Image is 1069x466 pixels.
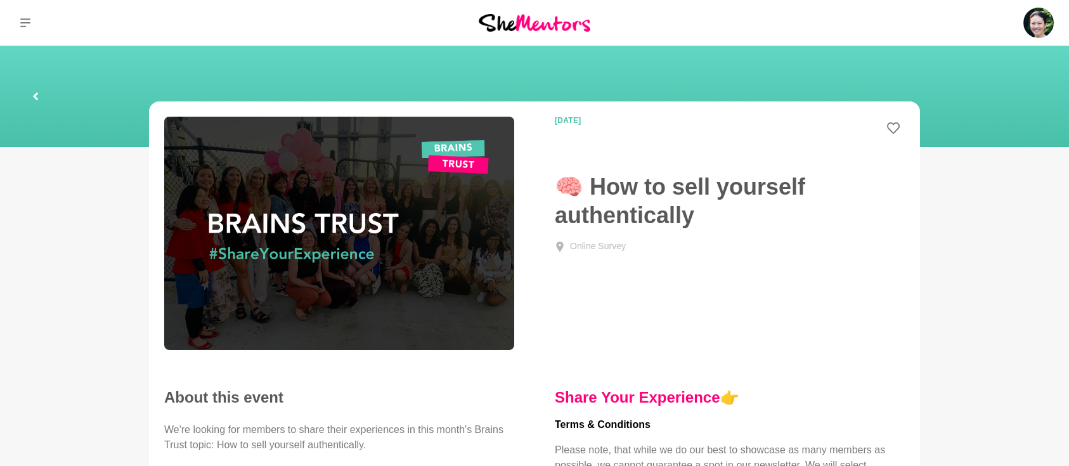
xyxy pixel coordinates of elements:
[555,388,905,407] h4: 👉
[555,172,905,230] h1: 🧠 How to sell yourself authentically
[570,240,626,253] div: Online Survey
[164,388,514,407] h2: About this event
[164,117,514,350] img: Brains Trust - She Mentors - Share Your Experience
[1023,8,1054,38] img: Roselynn Unson
[555,389,720,406] a: Share Your Experience
[479,14,590,31] img: She Mentors Logo
[555,419,651,430] strong: Terms & Conditions
[164,422,514,453] p: We're looking for members to share their experiences in this month's Brains Trust topic: How to s...
[555,117,709,124] time: [DATE]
